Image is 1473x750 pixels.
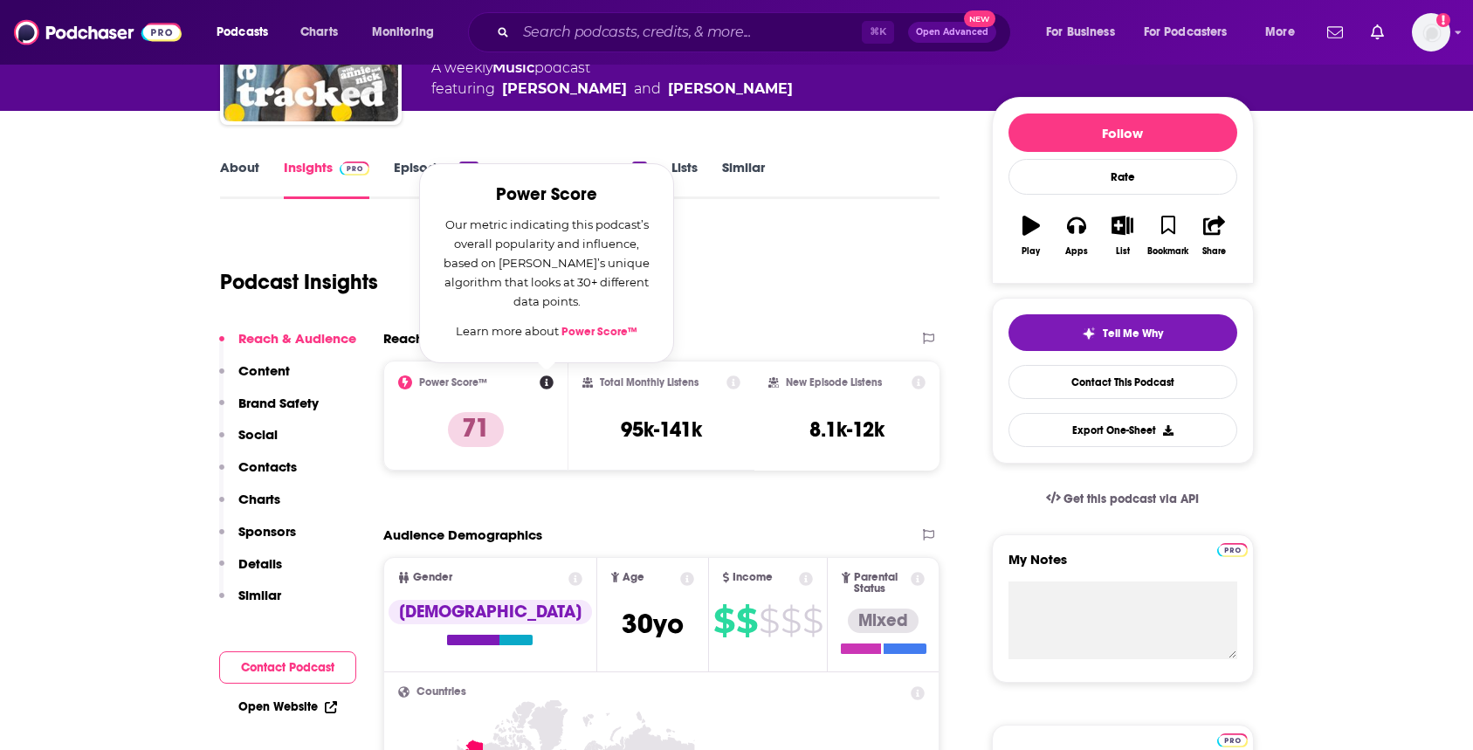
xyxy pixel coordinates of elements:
button: List [1099,204,1145,267]
span: Charts [300,20,338,45]
span: Podcasts [217,20,268,45]
div: 118 [459,162,478,174]
h2: New Episode Listens [786,376,882,389]
span: For Business [1046,20,1115,45]
a: Nick Grimshaw [502,79,627,100]
span: For Podcasters [1144,20,1228,45]
span: $ [759,607,779,635]
div: Rate [1008,159,1237,195]
span: Gender [413,572,452,583]
h2: Reach [383,330,423,347]
a: Show notifications dropdown [1320,17,1350,47]
button: open menu [1253,18,1317,46]
span: 30 yo [622,607,684,641]
span: $ [736,607,757,635]
p: Contacts [238,458,297,475]
label: My Notes [1008,551,1237,581]
a: Get this podcast via API [1032,478,1214,520]
span: Get this podcast via API [1063,492,1199,506]
a: Show notifications dropdown [1364,17,1391,47]
button: Export One-Sheet [1008,413,1237,447]
button: Contact Podcast [219,651,356,684]
p: Brand Safety [238,395,319,411]
p: 71 [448,412,504,447]
div: Mixed [848,609,919,633]
a: Charts [289,18,348,46]
p: Similar [238,587,281,603]
button: tell me why sparkleTell Me Why [1008,314,1237,351]
img: Podchaser Pro [340,162,370,175]
button: Contacts [219,458,297,491]
h3: 8.1k-12k [809,416,884,443]
button: Share [1191,204,1236,267]
button: Play [1008,204,1054,267]
svg: Add a profile image [1436,13,1450,27]
img: User Profile [1412,13,1450,52]
h3: 95k-141k [621,416,702,443]
span: Tell Me Why [1103,327,1163,341]
button: Apps [1054,204,1099,267]
h2: Total Monthly Listens [600,376,699,389]
span: Age [623,572,644,583]
div: Bookmark [1147,246,1188,257]
a: Lists [671,159,698,199]
p: Charts [238,491,280,507]
a: InsightsPodchaser Pro [284,159,370,199]
button: Charts [219,491,280,523]
h2: Power Score [441,185,652,204]
span: More [1265,20,1295,45]
p: Social [238,426,278,443]
p: Our metric indicating this podcast’s overall popularity and influence, based on [PERSON_NAME]’s u... [441,215,652,311]
button: Sponsors [219,523,296,555]
button: Social [219,426,278,458]
button: Open AdvancedNew [908,22,996,43]
span: Income [733,572,773,583]
img: Podchaser - Follow, Share and Rate Podcasts [14,16,182,49]
button: open menu [1034,18,1137,46]
input: Search podcasts, credits, & more... [516,18,862,46]
a: Power Score™ [561,325,637,339]
button: open menu [204,18,291,46]
p: Details [238,555,282,572]
div: 10 [632,162,647,174]
span: Logged in as podimatt [1412,13,1450,52]
button: Reach & Audience [219,330,356,362]
p: Reach & Audience [238,330,356,347]
a: About [220,159,259,199]
a: Contact This Podcast [1008,365,1237,399]
span: and [634,79,661,100]
span: $ [802,607,823,635]
img: Podchaser Pro [1217,733,1248,747]
p: Sponsors [238,523,296,540]
div: [DEMOGRAPHIC_DATA] [389,600,592,624]
span: featuring [431,79,793,100]
div: Play [1022,246,1040,257]
button: Brand Safety [219,395,319,427]
button: open menu [1132,18,1253,46]
h2: Power Score™ [419,376,487,389]
h2: Audience Demographics [383,526,542,543]
div: List [1116,246,1130,257]
a: Reviews [503,159,554,199]
button: Content [219,362,290,395]
span: New [964,10,995,27]
a: Similar [722,159,765,199]
a: Annie MacManus [668,79,793,100]
span: $ [781,607,801,635]
a: Music [492,59,534,76]
div: A weekly podcast [431,58,793,100]
a: Episodes118 [394,159,478,199]
div: Search podcasts, credits, & more... [485,12,1028,52]
a: Pro website [1217,540,1248,557]
h1: Podcast Insights [220,269,378,295]
button: open menu [360,18,457,46]
button: Details [219,555,282,588]
p: Content [238,362,290,379]
a: Pro website [1217,731,1248,747]
span: $ [713,607,734,635]
a: Open Website [238,699,337,714]
p: Learn more about [441,321,652,341]
span: Countries [416,686,466,698]
img: tell me why sparkle [1082,327,1096,341]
